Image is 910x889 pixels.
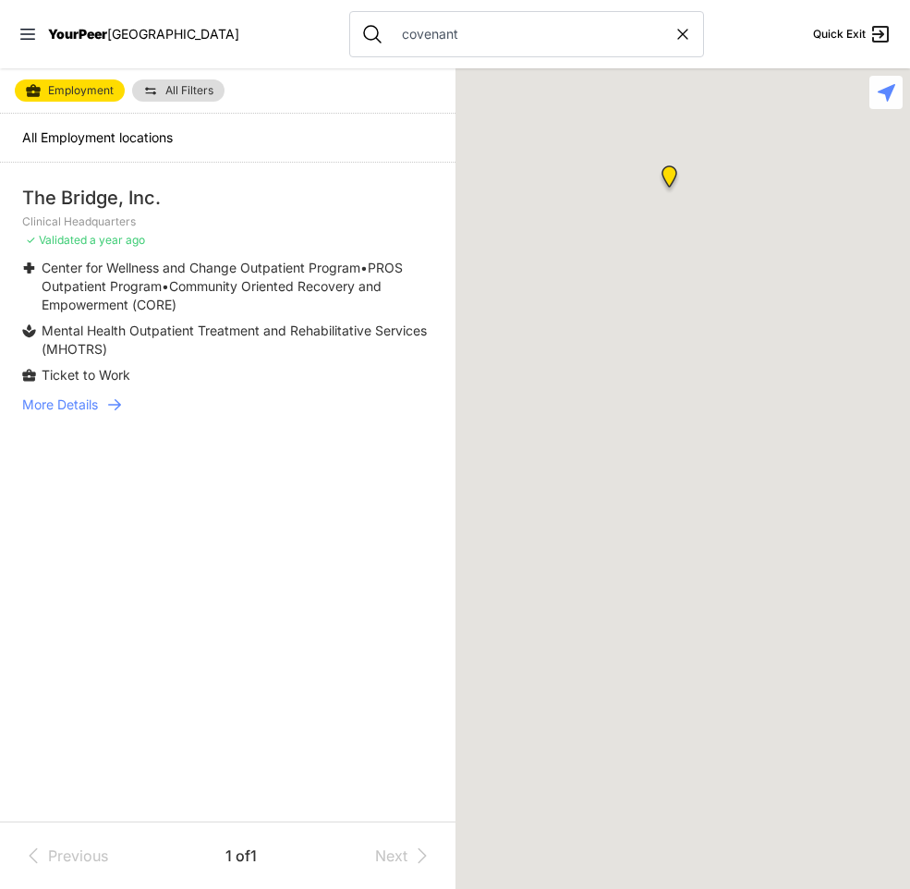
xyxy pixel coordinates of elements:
div: The Bridge, Inc. [22,185,433,211]
span: a year ago [90,233,145,247]
a: Quick Exit [813,23,892,45]
span: 1 [225,846,236,865]
span: More Details [22,396,98,414]
span: Community Oriented Recovery and Empowerment (CORE) [42,278,382,312]
div: Clinical Headquarters [658,165,681,195]
span: ✓ Validated [26,233,87,247]
a: All Filters [132,79,224,102]
span: 1 [250,846,257,865]
a: More Details [22,396,433,414]
span: Quick Exit [813,27,866,42]
a: Employment [15,79,125,102]
span: • [360,260,368,275]
span: All Filters [165,85,213,96]
span: Ticket to Work [42,367,130,383]
span: Next [375,845,407,867]
span: Mental Health Outpatient Treatment and Rehabilitative Services (MHOTRS) [42,323,427,357]
a: YourPeer[GEOGRAPHIC_DATA] [48,29,239,40]
span: of [236,846,250,865]
span: • [162,278,169,294]
span: All Employment locations [22,129,173,145]
span: Previous [48,845,108,867]
span: Employment [48,85,114,96]
p: Clinical Headquarters [22,214,433,229]
span: YourPeer [48,26,107,42]
span: [GEOGRAPHIC_DATA] [107,26,239,42]
span: Center for Wellness and Change Outpatient Program [42,260,360,275]
input: Search [391,25,673,43]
